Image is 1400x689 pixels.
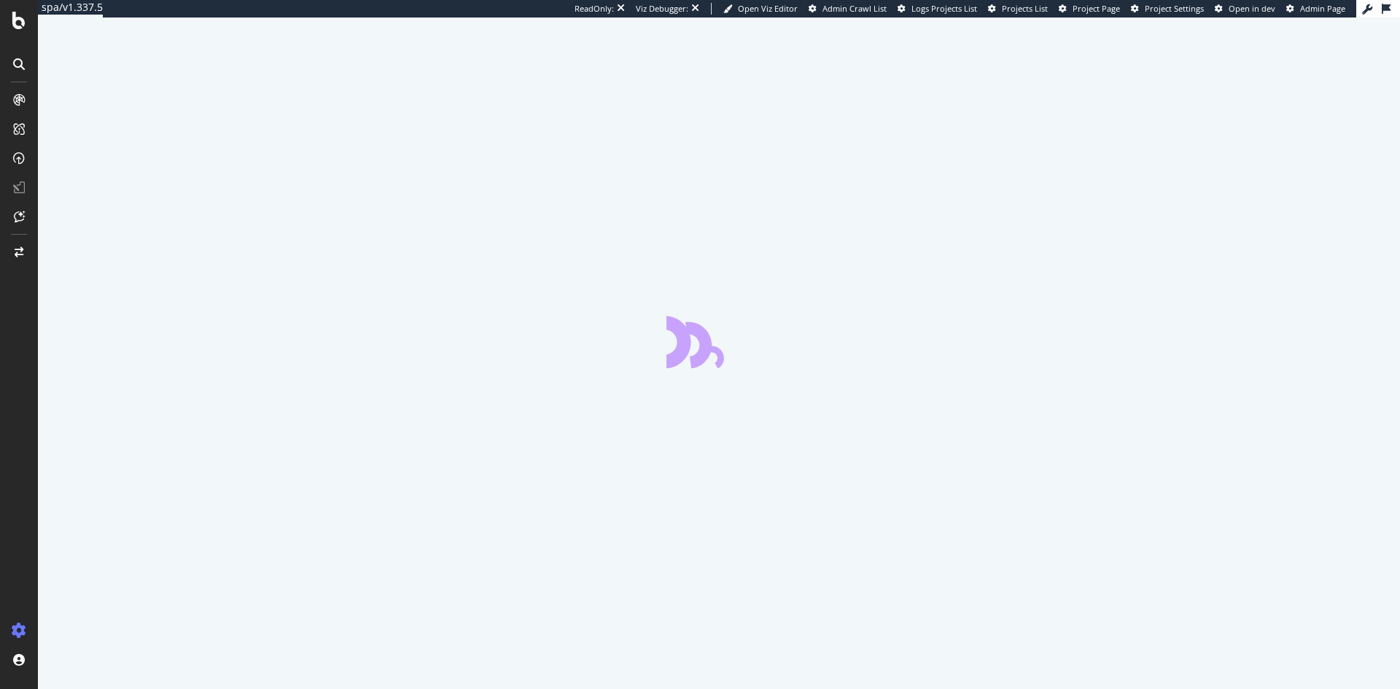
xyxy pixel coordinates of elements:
span: Admin Crawl List [822,3,887,14]
span: Project Page [1073,3,1120,14]
a: Project Page [1059,3,1120,15]
a: Project Settings [1131,3,1204,15]
a: Open in dev [1215,3,1275,15]
span: Projects List [1002,3,1048,14]
div: Viz Debugger: [636,3,688,15]
div: animation [666,316,771,368]
span: Admin Page [1300,3,1345,14]
span: Open Viz Editor [738,3,798,14]
a: Admin Page [1286,3,1345,15]
div: ReadOnly: [575,3,614,15]
span: Open in dev [1229,3,1275,14]
a: Admin Crawl List [809,3,887,15]
a: Projects List [988,3,1048,15]
span: Project Settings [1145,3,1204,14]
a: Logs Projects List [898,3,977,15]
a: Open Viz Editor [723,3,798,15]
span: Logs Projects List [911,3,977,14]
